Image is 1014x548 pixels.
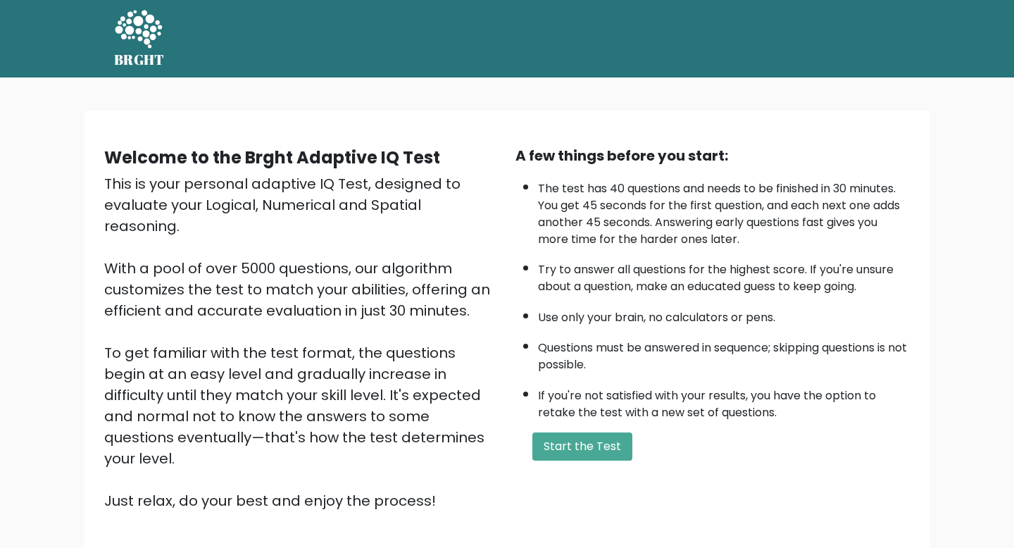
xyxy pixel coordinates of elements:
[104,146,440,169] b: Welcome to the Brght Adaptive IQ Test
[114,51,165,68] h5: BRGHT
[114,6,165,72] a: BRGHT
[515,145,910,166] div: A few things before you start:
[538,302,910,326] li: Use only your brain, no calculators or pens.
[538,173,910,248] li: The test has 40 questions and needs to be finished in 30 minutes. You get 45 seconds for the firs...
[532,432,632,461] button: Start the Test
[104,173,499,511] div: This is your personal adaptive IQ Test, designed to evaluate your Logical, Numerical and Spatial ...
[538,380,910,421] li: If you're not satisfied with your results, you have the option to retake the test with a new set ...
[538,254,910,295] li: Try to answer all questions for the highest score. If you're unsure about a question, make an edu...
[538,332,910,373] li: Questions must be answered in sequence; skipping questions is not possible.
